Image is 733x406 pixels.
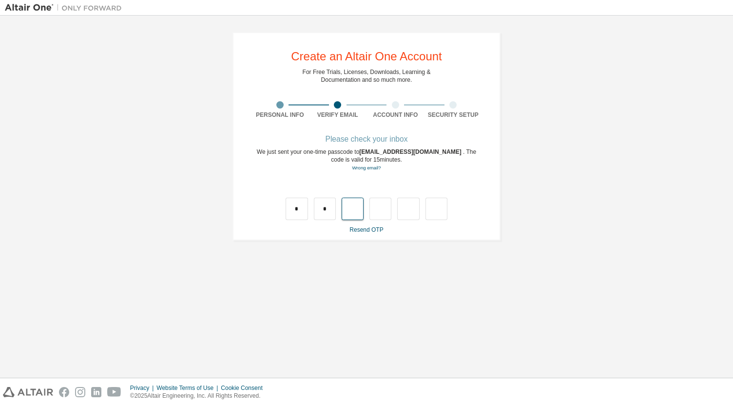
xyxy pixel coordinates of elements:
img: linkedin.svg [91,387,101,397]
div: We just sent your one-time passcode to . The code is valid for 15 minutes. [251,148,482,172]
div: Personal Info [251,111,309,119]
div: Please check your inbox [251,136,482,142]
p: © 2025 Altair Engineering, Inc. All Rights Reserved. [130,392,269,400]
img: altair_logo.svg [3,387,53,397]
div: Website Terms of Use [156,384,221,392]
img: youtube.svg [107,387,121,397]
div: Verify Email [309,111,367,119]
div: Account Info [366,111,424,119]
div: Cookie Consent [221,384,268,392]
img: facebook.svg [59,387,69,397]
img: instagram.svg [75,387,85,397]
span: [EMAIL_ADDRESS][DOMAIN_NAME] [359,148,463,155]
a: Resend OTP [349,226,383,233]
div: For Free Trials, Licenses, Downloads, Learning & Documentation and so much more. [303,68,431,84]
a: Go back to the registration form [352,165,381,170]
div: Privacy [130,384,156,392]
img: Altair One [5,3,127,13]
div: Create an Altair One Account [291,51,442,62]
div: Security Setup [424,111,482,119]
